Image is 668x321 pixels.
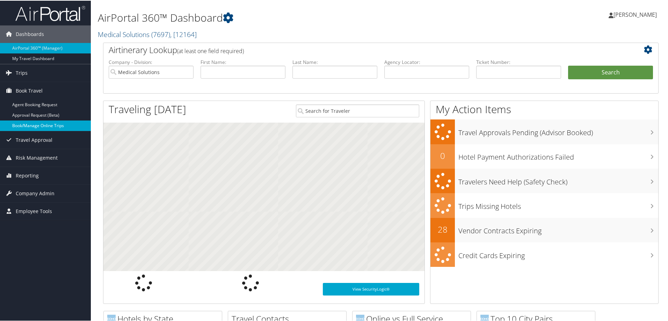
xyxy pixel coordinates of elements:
span: Employee Tools [16,202,52,219]
h3: Vendor Contracts Expiring [458,222,658,235]
h1: My Action Items [430,101,658,116]
h3: Hotel Payment Authorizations Failed [458,148,658,161]
a: Travel Approvals Pending (Advisor Booked) [430,119,658,144]
h2: 0 [430,149,455,161]
a: Credit Cards Expiring [430,242,658,267]
label: First Name: [201,58,285,65]
h3: Credit Cards Expiring [458,247,658,260]
span: Risk Management [16,148,58,166]
h1: AirPortal 360™ Dashboard [98,10,475,24]
label: Last Name: [292,58,377,65]
span: Travel Approval [16,131,52,148]
span: ( 7697 ) [151,29,170,38]
span: , [ 12164 ] [170,29,197,38]
a: Medical Solutions [98,29,197,38]
a: 0Hotel Payment Authorizations Failed [430,144,658,168]
label: Company - Division: [109,58,194,65]
h3: Travel Approvals Pending (Advisor Booked) [458,124,658,137]
a: View SecurityLogic® [323,282,419,295]
label: Ticket Number: [476,58,561,65]
input: Search for Traveler [296,104,419,117]
a: 28Vendor Contracts Expiring [430,217,658,242]
h2: Airtinerary Lookup [109,43,607,55]
h2: 28 [430,223,455,235]
label: Agency Locator: [384,58,469,65]
span: (at least one field required) [177,46,244,54]
a: Trips Missing Hotels [430,192,658,217]
span: [PERSON_NAME] [613,10,657,18]
button: Search [568,65,653,79]
h3: Travelers Need Help (Safety Check) [458,173,658,186]
span: Book Travel [16,81,43,99]
span: Reporting [16,166,39,184]
span: Trips [16,64,28,81]
a: Travelers Need Help (Safety Check) [430,168,658,193]
img: airportal-logo.png [15,5,85,21]
a: [PERSON_NAME] [609,3,664,24]
h1: Traveling [DATE] [109,101,186,116]
span: Company Admin [16,184,55,202]
span: Dashboards [16,25,44,42]
h3: Trips Missing Hotels [458,197,658,211]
